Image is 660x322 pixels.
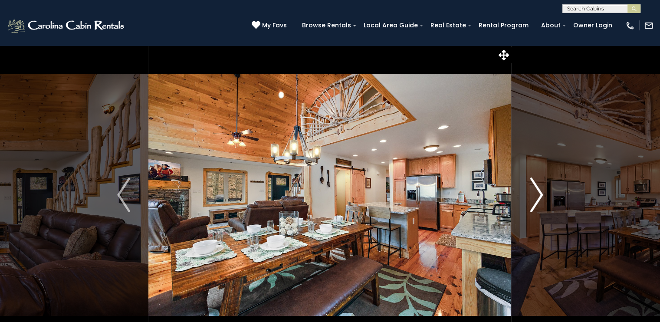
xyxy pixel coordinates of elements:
img: White-1-2.png [7,17,127,34]
a: My Favs [252,21,289,30]
a: Browse Rentals [298,19,355,32]
img: arrow [117,177,130,212]
a: About [537,19,565,32]
img: arrow [530,177,543,212]
a: Local Area Guide [359,19,422,32]
img: phone-regular-white.png [625,21,635,30]
a: Rental Program [474,19,533,32]
a: Real Estate [426,19,470,32]
a: Owner Login [569,19,617,32]
span: My Favs [262,21,287,30]
img: mail-regular-white.png [644,21,653,30]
